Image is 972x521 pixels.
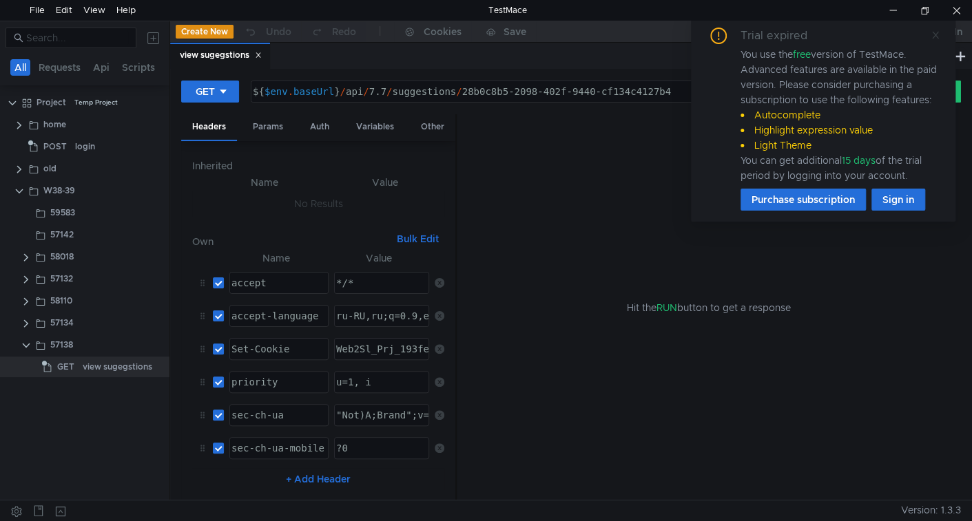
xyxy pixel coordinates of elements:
[43,114,66,135] div: home
[192,158,444,174] h6: Inherited
[793,48,811,61] span: free
[627,300,791,315] span: Hit the button to get a response
[50,202,75,223] div: 59583
[656,301,677,314] span: RUN
[234,21,301,42] button: Undo
[50,224,74,245] div: 57142
[901,500,961,520] span: Version: 1.3.3
[181,114,237,141] div: Headers
[37,92,66,113] div: Project
[391,231,444,247] button: Bulk Edit
[50,290,72,311] div: 58110
[299,114,340,140] div: Auth
[504,27,526,36] div: Save
[332,23,356,40] div: Redo
[50,312,74,333] div: 57134
[266,23,291,40] div: Undo
[280,471,356,487] button: + Add Header
[741,123,939,138] li: Highlight expression value
[741,28,824,44] div: Trial expired
[180,48,262,63] div: view sugegstions
[741,189,866,211] button: Purchase subscription
[842,154,876,167] span: 15 days
[26,30,128,45] input: Search...
[75,136,95,157] div: login
[741,153,939,183] div: You can get additional of the trial period by logging into your account.
[242,114,294,140] div: Params
[43,180,75,201] div: W38-39
[50,334,73,355] div: 57138
[301,21,366,42] button: Redo
[203,174,326,191] th: Name
[89,59,114,76] button: Api
[176,25,234,39] button: Create New
[326,174,444,191] th: Value
[741,47,939,183] div: You use the version of TestMace. Advanced features are available in the paid version. Please cons...
[741,138,939,153] li: Light Theme
[424,23,462,40] div: Cookies
[50,268,73,289] div: 57132
[34,59,85,76] button: Requests
[196,84,215,99] div: GET
[74,92,118,113] div: Temp Project
[329,250,429,266] th: Value
[345,114,405,140] div: Variables
[410,114,455,140] div: Other
[181,81,239,103] button: GET
[43,136,67,157] span: POST
[741,107,939,123] li: Autocomplete
[294,198,343,210] nz-embed-empty: No Results
[57,357,74,377] span: GET
[192,233,391,250] h6: Own
[43,158,56,179] div: old
[118,59,159,76] button: Scripts
[83,357,152,377] div: view sugegstions
[871,189,925,211] button: Sign in
[10,59,30,76] button: All
[224,250,329,266] th: Name
[50,246,74,267] div: 58018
